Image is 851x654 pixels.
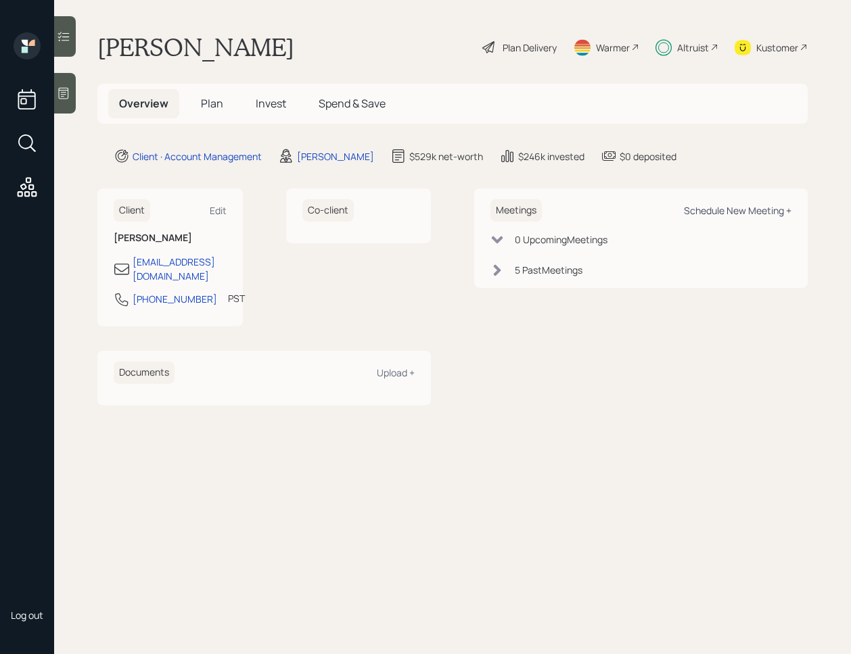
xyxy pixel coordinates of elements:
[596,41,630,55] div: Warmer
[319,96,386,111] span: Spend & Save
[756,41,798,55] div: Kustomer
[133,255,227,283] div: [EMAIL_ADDRESS][DOMAIN_NAME]
[228,291,245,305] div: PST
[297,149,374,163] div: [PERSON_NAME]
[515,232,607,247] div: 0 Upcoming Meeting s
[14,565,41,593] img: retirable_logo.png
[114,361,175,384] h6: Documents
[97,32,294,62] h1: [PERSON_NAME]
[119,96,168,111] span: Overview
[620,149,676,163] div: $0 deposited
[677,41,709,55] div: Altruist
[256,96,286,111] span: Invest
[114,232,227,244] h6: [PERSON_NAME]
[409,149,483,163] div: $529k net-worth
[201,96,223,111] span: Plan
[684,204,791,217] div: Schedule New Meeting +
[515,263,582,277] div: 5 Past Meeting s
[114,199,150,222] h6: Client
[133,292,217,306] div: [PHONE_NUMBER]
[490,199,542,222] h6: Meetings
[377,366,415,379] div: Upload +
[133,149,262,163] div: Client · Account Management
[503,41,557,55] div: Plan Delivery
[210,204,227,217] div: Edit
[11,609,43,622] div: Log out
[518,149,584,163] div: $246k invested
[302,199,354,222] h6: Co-client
